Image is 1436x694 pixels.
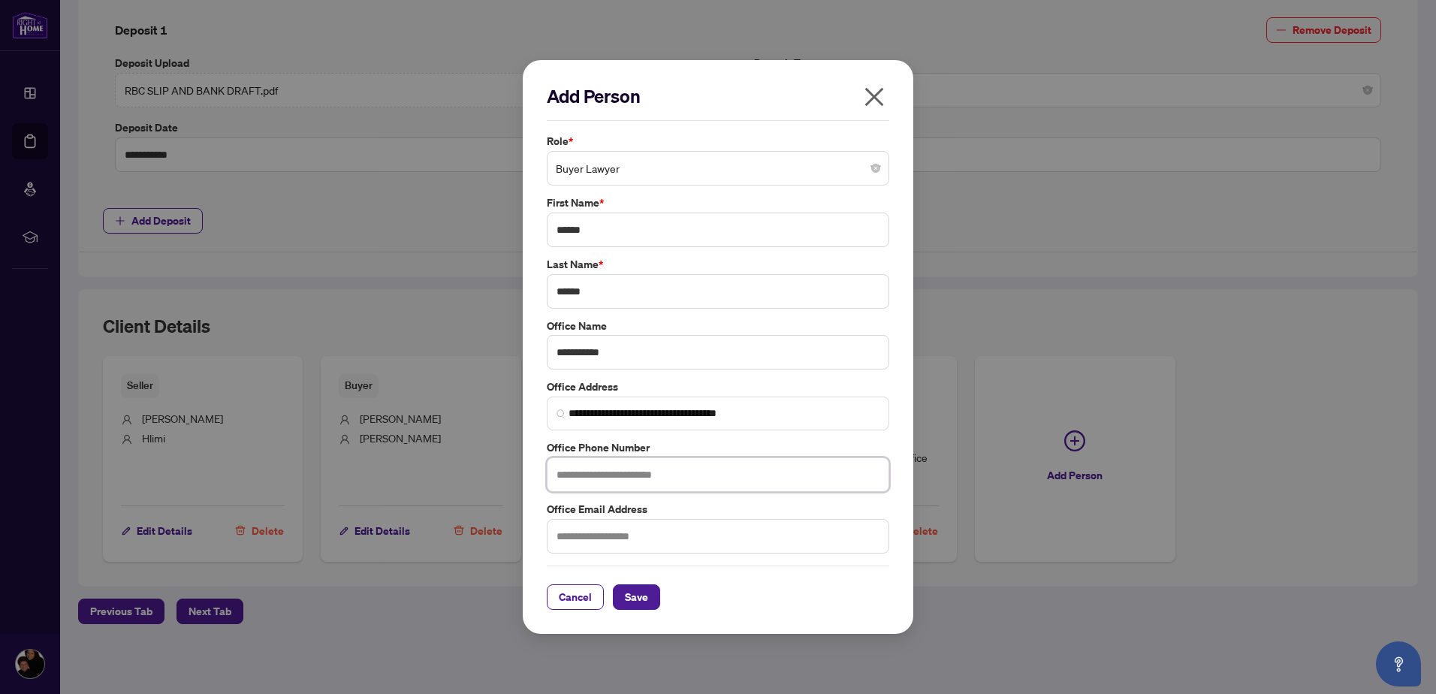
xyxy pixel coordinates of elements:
label: Last Name [547,256,889,273]
label: First Name [547,195,889,211]
span: Buyer Lawyer [556,154,880,183]
label: Office Email Address [547,501,889,517]
span: close-circle [871,164,880,173]
label: Role [547,133,889,149]
span: close [862,85,886,109]
span: Save [625,585,648,609]
label: Office Phone Number [547,439,889,456]
h2: Add Person [547,84,889,108]
span: Cancel [559,585,592,609]
label: Office Address [547,379,889,395]
button: Save [613,584,660,610]
button: Cancel [547,584,604,610]
label: Office Name [547,318,889,334]
button: Open asap [1376,641,1421,686]
img: search_icon [557,409,566,418]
